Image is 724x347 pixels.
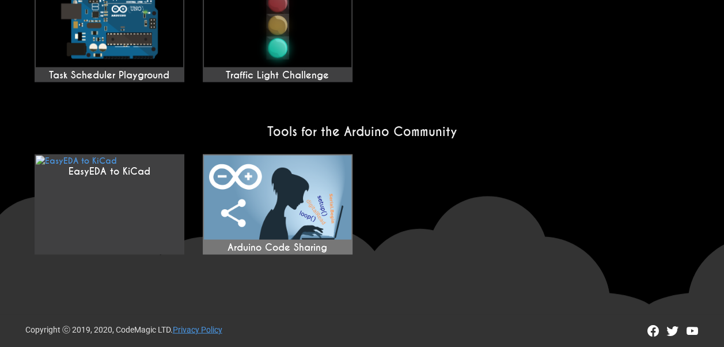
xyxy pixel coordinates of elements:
[35,154,184,254] a: EasyEDA to KiCad
[203,154,352,254] a: Arduino Code Sharing
[36,69,183,81] div: Task Scheduler Playground
[25,323,222,338] div: Copyright ⓒ 2019, 2020, CodeMagic LTD.
[25,123,699,139] h2: Tools for the Arduino Community
[173,325,222,334] a: Privacy Policy
[204,69,351,81] div: Traffic Light Challenge
[36,165,183,177] div: EasyEDA to KiCad
[204,242,351,253] div: Arduino Code Sharing
[204,155,351,239] img: EasyEDA to KiCad
[36,155,117,165] img: EasyEDA to KiCad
